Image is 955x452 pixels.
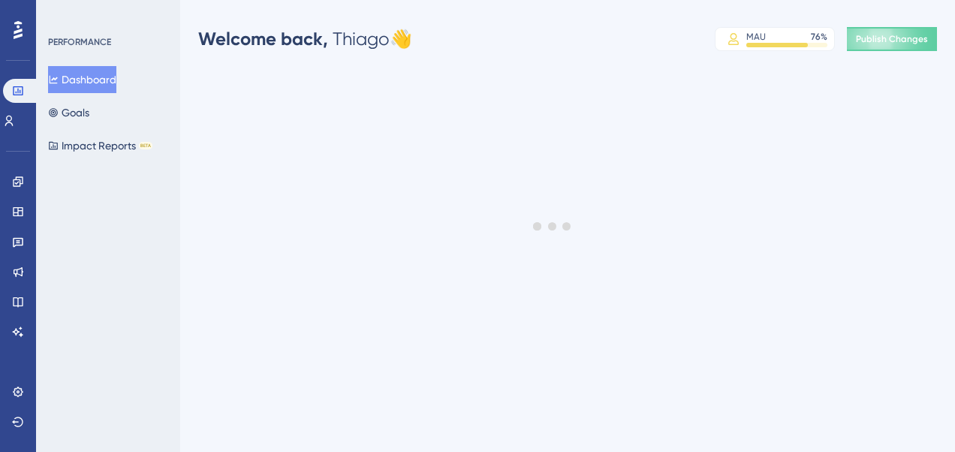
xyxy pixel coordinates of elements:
span: Publish Changes [856,33,928,45]
button: Goals [48,99,89,126]
div: PERFORMANCE [48,36,111,48]
div: Thiago 👋 [198,27,412,51]
div: BETA [139,142,152,149]
button: Publish Changes [847,27,937,51]
div: 76 % [811,31,827,43]
div: MAU [746,31,766,43]
button: Impact ReportsBETA [48,132,152,159]
button: Dashboard [48,66,116,93]
span: Welcome back, [198,28,328,50]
